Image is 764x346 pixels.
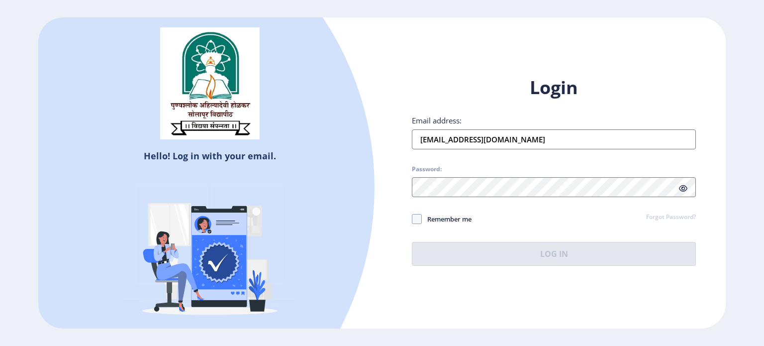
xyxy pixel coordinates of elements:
span: Remember me [422,213,472,225]
a: Forgot Password? [646,213,696,222]
input: Email address [412,129,696,149]
img: sulogo.png [160,27,260,140]
label: Password: [412,165,442,173]
button: Log In [412,242,696,266]
img: Verified-rafiki.svg [123,166,297,340]
label: Email address: [412,115,462,125]
h1: Login [412,76,696,100]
